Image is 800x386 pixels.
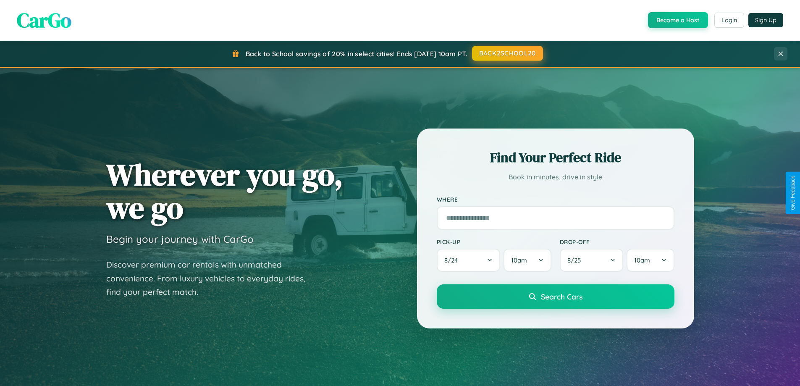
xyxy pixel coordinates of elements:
button: 8/25 [560,249,624,272]
button: Login [714,13,744,28]
label: Pick-up [437,238,551,245]
label: Drop-off [560,238,674,245]
label: Where [437,196,674,203]
span: 8 / 25 [567,256,585,264]
button: BACK2SCHOOL20 [472,46,543,61]
h2: Find Your Perfect Ride [437,148,674,167]
button: Search Cars [437,284,674,309]
span: Search Cars [541,292,582,301]
span: CarGo [17,6,71,34]
span: 10am [511,256,527,264]
button: Become a Host [648,12,708,28]
div: Give Feedback [790,176,796,210]
button: 8/24 [437,249,501,272]
p: Discover premium car rentals with unmatched convenience. From luxury vehicles to everyday rides, ... [106,258,316,299]
button: 10am [627,249,674,272]
button: 10am [504,249,551,272]
h1: Wherever you go, we go [106,158,343,224]
button: Sign Up [748,13,783,27]
span: 8 / 24 [444,256,462,264]
h3: Begin your journey with CarGo [106,233,254,245]
p: Book in minutes, drive in style [437,171,674,183]
span: Back to School savings of 20% in select cities! Ends [DATE] 10am PT. [246,50,467,58]
span: 10am [634,256,650,264]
